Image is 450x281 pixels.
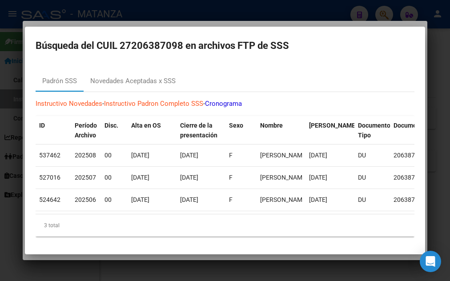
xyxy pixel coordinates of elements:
div: 00 [104,150,124,161]
span: [DATE] [131,196,149,203]
span: [DATE] [180,174,198,181]
span: [DATE] [180,152,198,159]
datatable-header-cell: Nombre [257,116,305,145]
div: 3 total [36,214,414,237]
span: Período Archivo [75,122,97,139]
span: [DATE] [131,174,149,181]
span: [DATE] [131,152,149,159]
div: 00 [104,195,124,205]
a: Instructivo Novedades [36,100,102,108]
h2: Búsqueda del CUIL 27206387098 en archivos FTP de SSS [36,37,414,54]
div: DU [358,195,386,205]
div: Padrón SSS [42,76,77,86]
span: Documento Tipo [358,122,390,139]
div: DU [358,150,386,161]
datatable-header-cell: Documento [390,116,439,145]
span: Disc. [104,122,118,129]
span: [PERSON_NAME]. [309,122,359,129]
a: Cronograma [205,100,242,108]
span: 524642 [39,196,60,203]
div: 00 [104,173,124,183]
span: ID [39,122,45,129]
datatable-header-cell: Fecha Nac. [305,116,354,145]
datatable-header-cell: Cierre de la presentación [177,116,225,145]
span: [DATE] [309,152,327,159]
div: Open Intercom Messenger [420,251,441,272]
span: 202506 [75,196,96,203]
span: RUIZ ANDREA VIVIANA [260,174,308,181]
span: Nombre [260,122,283,129]
datatable-header-cell: Período Archivo [71,116,101,145]
span: F [229,196,233,203]
span: [DATE] [180,196,198,203]
span: [DATE] [309,196,327,203]
p: - - [36,99,414,109]
div: 20638709 [394,195,435,205]
span: 537462 [39,152,60,159]
span: 527016 [39,174,60,181]
div: Novedades Aceptadas x SSS [90,76,176,86]
span: Sexo [229,122,243,129]
div: DU [358,173,386,183]
datatable-header-cell: Sexo [225,116,257,145]
span: F [229,152,233,159]
datatable-header-cell: Alta en OS [128,116,177,145]
div: 20638709 [394,150,435,161]
datatable-header-cell: Disc. [101,116,128,145]
datatable-header-cell: Documento Tipo [354,116,390,145]
span: Cierre de la presentación [180,122,217,139]
span: [DATE] [309,174,327,181]
span: 202507 [75,174,96,181]
div: 20638709 [394,173,435,183]
span: F [229,174,233,181]
span: RUIZ ANDREA VIVIANA [260,152,308,159]
span: RUIZ ANDREA VIVIANA [260,196,308,203]
span: Alta en OS [131,122,161,129]
a: Instructivo Padron Completo SSS [104,100,203,108]
span: 202508 [75,152,96,159]
span: Documento [394,122,426,129]
datatable-header-cell: ID [36,116,71,145]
